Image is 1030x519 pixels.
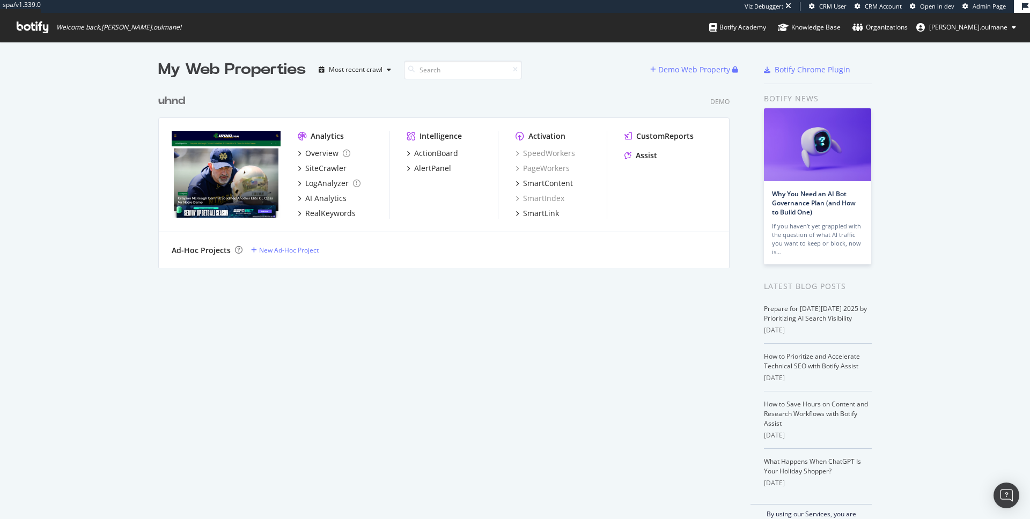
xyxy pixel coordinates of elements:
div: Intelligence [420,131,462,142]
div: Latest Blog Posts [764,280,872,292]
div: Knowledge Base [778,22,841,33]
a: CustomReports [624,131,694,142]
div: Overview [305,148,339,159]
div: uhnd [158,93,185,109]
div: [DATE] [764,373,872,383]
div: [DATE] [764,478,872,488]
a: SmartLink [516,208,559,219]
div: [DATE] [764,431,872,440]
a: Demo Web Property [650,65,732,74]
div: Analytics [311,131,344,142]
div: Viz Debugger: [745,2,783,11]
div: Botify news [764,93,872,105]
a: Open in dev [910,2,954,11]
div: grid [158,80,738,268]
div: Botify Chrome Plugin [775,64,850,75]
div: RealKeywords [305,208,356,219]
div: CustomReports [636,131,694,142]
div: New Ad-Hoc Project [259,246,319,255]
a: Why You Need an AI Bot Governance Plan (and How to Build One) [772,189,856,217]
span: CRM Account [865,2,902,10]
a: CRM User [809,2,847,11]
div: Activation [528,131,565,142]
input: Search [404,61,522,79]
a: AI Analytics [298,193,347,204]
a: Assist [624,150,657,161]
a: Knowledge Base [778,13,841,42]
div: SiteCrawler [305,163,347,174]
a: SmartIndex [516,193,564,204]
a: uhnd [158,93,189,109]
div: SmartLink [523,208,559,219]
a: PageWorkers [516,163,570,174]
div: Organizations [852,22,908,33]
a: How to Prioritize and Accelerate Technical SEO with Botify Assist [764,352,860,370]
a: CRM Account [855,2,902,11]
span: camille.oulmane [929,23,1007,32]
div: Demo Web Property [658,64,730,75]
a: SmartContent [516,178,573,189]
div: Ad-Hoc Projects [172,245,231,256]
div: AlertPanel [414,163,451,174]
div: If you haven’t yet grappled with the question of what AI traffic you want to keep or block, now is… [772,222,863,256]
div: AI Analytics [305,193,347,204]
span: Admin Page [973,2,1006,10]
div: ActionBoard [414,148,458,159]
button: [PERSON_NAME].oulmane [908,19,1025,36]
a: SpeedWorkers [516,148,575,159]
button: Demo Web Property [650,61,732,78]
a: Botify Academy [709,13,766,42]
span: CRM User [819,2,847,10]
a: RealKeywords [298,208,356,219]
span: Welcome back, [PERSON_NAME].oulmane ! [56,23,181,32]
div: Demo [710,97,730,106]
a: New Ad-Hoc Project [251,246,319,255]
a: Overview [298,148,350,159]
a: Prepare for [DATE][DATE] 2025 by Prioritizing AI Search Visibility [764,304,867,323]
div: SmartContent [523,178,573,189]
a: Botify Chrome Plugin [764,64,850,75]
span: Open in dev [920,2,954,10]
div: [DATE] [764,325,872,335]
a: SiteCrawler [298,163,347,174]
div: Most recent crawl [329,66,382,73]
img: Why You Need an AI Bot Governance Plan (and How to Build One) [764,108,871,181]
a: AlertPanel [407,163,451,174]
img: uhnd [172,131,281,218]
a: Organizations [852,13,908,42]
a: LogAnalyzer [298,178,360,189]
a: ActionBoard [407,148,458,159]
button: Most recent crawl [314,61,395,78]
div: LogAnalyzer [305,178,349,189]
div: Assist [636,150,657,161]
a: Admin Page [962,2,1006,11]
div: Botify Academy [709,22,766,33]
div: Open Intercom Messenger [994,483,1019,508]
div: My Web Properties [158,59,306,80]
a: How to Save Hours on Content and Research Workflows with Botify Assist [764,399,868,428]
a: What Happens When ChatGPT Is Your Holiday Shopper? [764,457,861,476]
